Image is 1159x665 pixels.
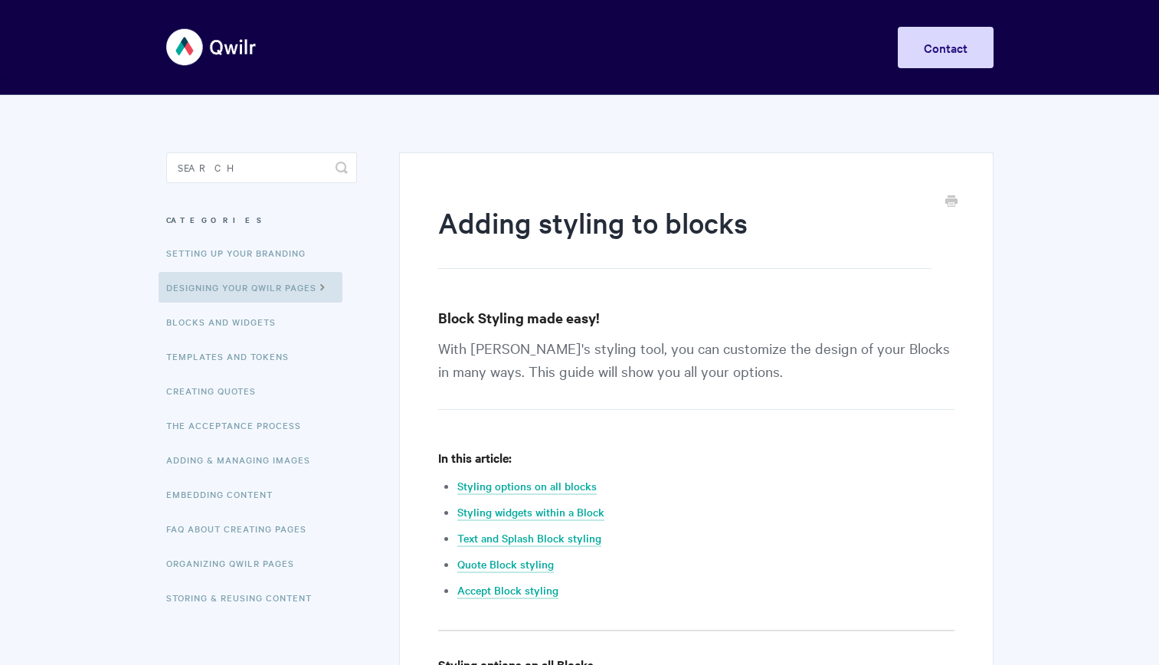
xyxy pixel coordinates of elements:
[166,306,287,337] a: Blocks and Widgets
[166,410,313,441] a: The Acceptance Process
[166,237,317,268] a: Setting up your Branding
[457,582,558,599] a: Accept Block styling
[457,478,597,495] a: Styling options on all blocks
[166,479,284,509] a: Embedding Content
[457,504,604,521] a: Styling widgets within a Block
[438,336,954,410] p: With [PERSON_NAME]'s styling tool, you can customize the design of your Blocks in many ways. This...
[457,530,601,547] a: Text and Splash Block styling
[438,203,931,269] h1: Adding styling to blocks
[438,307,954,329] h3: Block Styling made easy!
[166,206,357,234] h3: Categories
[898,27,994,68] a: Contact
[438,449,512,466] strong: In this article:
[166,341,300,372] a: Templates and Tokens
[166,375,267,406] a: Creating Quotes
[166,18,257,76] img: Qwilr Help Center
[166,513,318,544] a: FAQ About Creating Pages
[166,444,322,475] a: Adding & Managing Images
[166,548,306,578] a: Organizing Qwilr Pages
[457,556,554,573] a: Quote Block styling
[159,272,342,303] a: Designing Your Qwilr Pages
[945,194,958,211] a: Print this Article
[166,152,357,183] input: Search
[166,582,323,613] a: Storing & Reusing Content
